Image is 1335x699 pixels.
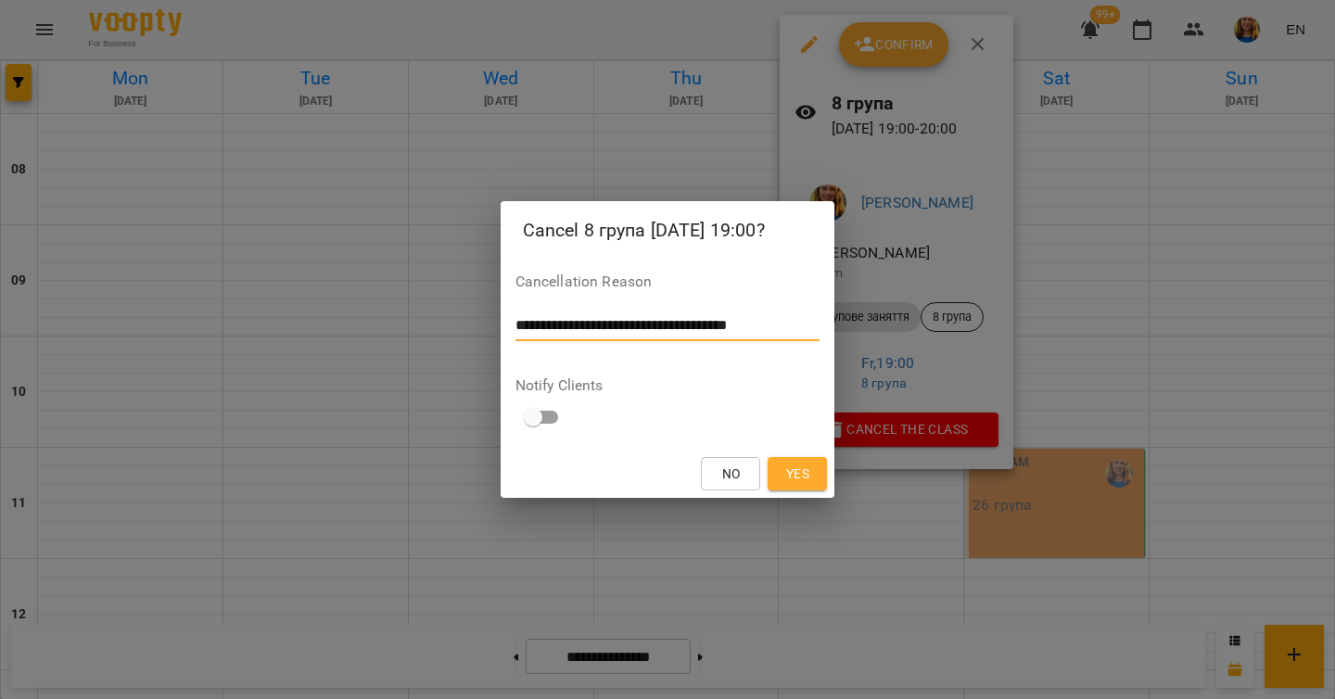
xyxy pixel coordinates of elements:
[523,216,813,245] h2: Cancel 8 група [DATE] 19:00?
[722,463,741,485] span: No
[786,463,809,485] span: Yes
[768,457,827,490] button: Yes
[701,457,760,490] button: No
[515,274,820,289] label: Cancellation Reason
[515,378,820,393] label: Notify Clients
